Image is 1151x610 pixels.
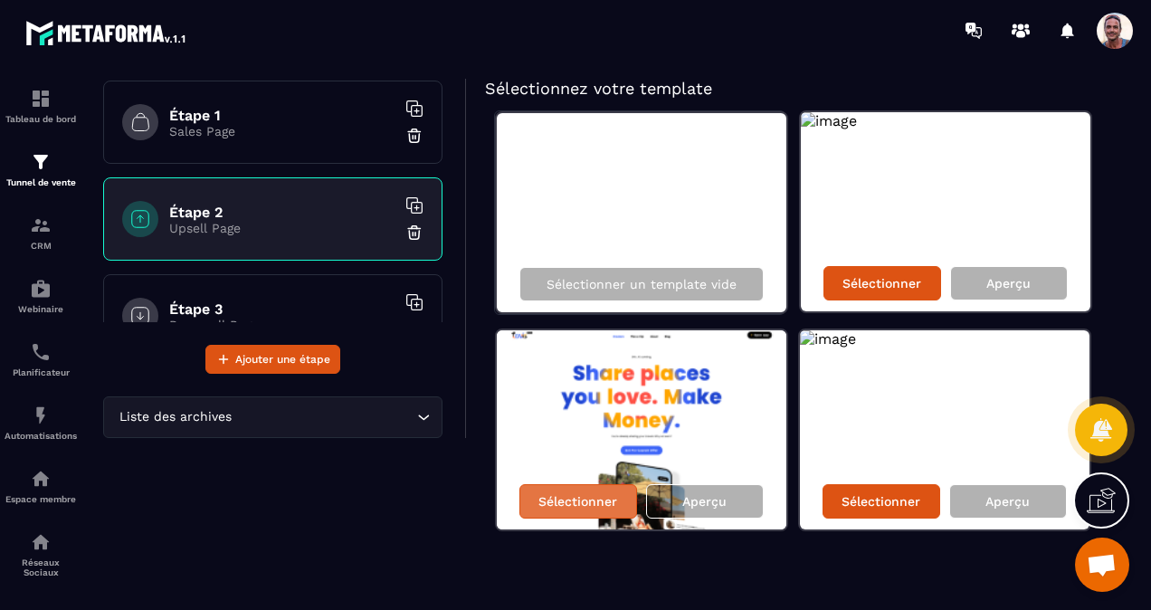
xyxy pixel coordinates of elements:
[405,224,423,242] img: trash
[169,124,395,138] p: Sales Page
[1075,538,1129,592] a: Ouvrir le chat
[5,431,77,441] p: Automatisations
[103,396,442,438] div: Search for option
[682,494,727,509] p: Aperçu
[205,345,340,374] button: Ajouter une étape
[169,204,395,221] h6: Étape 2
[985,494,1030,509] p: Aperçu
[5,264,77,328] a: automationsautomationsWebinaire
[5,201,77,264] a: formationformationCRM
[30,405,52,426] img: automations
[25,16,188,49] img: logo
[800,330,856,348] img: image
[405,320,423,338] img: trash
[169,300,395,318] h6: Étape 3
[5,518,77,591] a: social-networksocial-networkRéseaux Sociaux
[547,277,737,291] p: Sélectionner un template vide
[5,391,77,454] a: automationsautomationsAutomatisations
[115,407,235,427] span: Liste des archives
[5,328,77,391] a: schedulerschedulerPlanificateur
[5,138,77,201] a: formationformationTunnel de vente
[5,74,77,138] a: formationformationTableau de bord
[485,76,1097,101] h5: Sélectionnez votre template
[986,276,1031,291] p: Aperçu
[30,531,52,553] img: social-network
[235,350,330,368] span: Ajouter une étape
[842,276,921,291] p: Sélectionner
[169,318,395,332] p: Downsell Page
[30,468,52,490] img: automations
[801,112,857,129] img: image
[5,114,77,124] p: Tableau de bord
[5,494,77,504] p: Espace membre
[405,127,423,145] img: trash
[30,278,52,300] img: automations
[30,88,52,110] img: formation
[235,407,413,427] input: Search for option
[842,494,920,509] p: Sélectionner
[497,330,786,529] img: image
[30,341,52,363] img: scheduler
[30,151,52,173] img: formation
[5,454,77,518] a: automationsautomationsEspace membre
[5,304,77,314] p: Webinaire
[5,241,77,251] p: CRM
[169,221,395,235] p: Upsell Page
[5,177,77,187] p: Tunnel de vente
[5,367,77,377] p: Planificateur
[538,494,617,509] p: Sélectionner
[169,107,395,124] h6: Étape 1
[30,214,52,236] img: formation
[5,558,77,577] p: Réseaux Sociaux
